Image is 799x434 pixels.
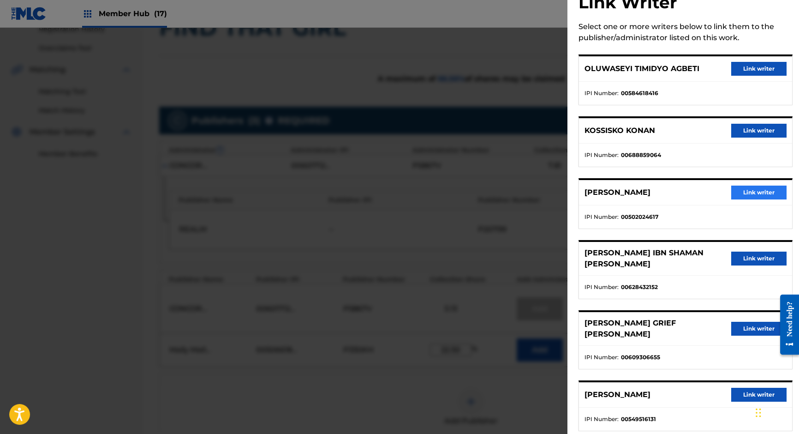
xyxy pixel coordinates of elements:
p: [PERSON_NAME] [584,187,650,198]
strong: 00628432152 [621,283,658,291]
span: IPI Number : [584,89,619,97]
img: MLC Logo [11,7,47,20]
span: IPI Number : [584,353,619,362]
div: Select one or more writers below to link them to the publisher/administrator listed on this work. [578,21,793,43]
button: Link writer [731,124,787,138]
span: IPI Number : [584,283,619,291]
button: Link writer [731,62,787,76]
button: Link writer [731,388,787,402]
span: (17) [154,9,167,18]
span: IPI Number : [584,151,619,159]
iframe: Resource Center [773,288,799,362]
button: Link writer [731,252,787,265]
span: IPI Number : [584,213,619,221]
strong: 00502024617 [621,213,658,221]
p: [PERSON_NAME] [584,389,650,400]
p: KOSSISKO KONAN [584,125,655,136]
p: [PERSON_NAME] GRIEF [PERSON_NAME] [584,318,731,340]
div: Drag [756,399,761,427]
p: OLUWASEYI TIMIDYO AGBETI [584,63,699,74]
strong: 00584618416 [621,89,658,97]
img: Top Rightsholders [82,8,93,19]
p: [PERSON_NAME] IBN SHAMAN [PERSON_NAME] [584,247,731,270]
span: IPI Number : [584,415,619,423]
button: Link writer [731,322,787,336]
iframe: Chat Widget [753,390,799,434]
button: Link writer [731,186,787,199]
strong: 00609306655 [621,353,660,362]
strong: 00549516131 [621,415,656,423]
strong: 00688859064 [621,151,661,159]
span: Member Hub [99,8,167,19]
